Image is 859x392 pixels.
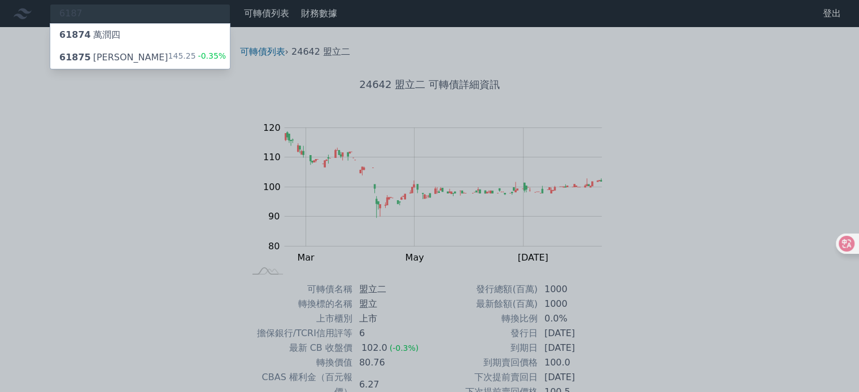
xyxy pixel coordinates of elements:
[59,52,91,63] span: 61875
[59,29,91,40] span: 61874
[168,51,226,64] div: 145.25
[50,24,230,46] a: 61874萬潤四
[50,46,230,69] a: 61875[PERSON_NAME] 145.25-0.35%
[59,51,168,64] div: [PERSON_NAME]
[59,28,120,42] div: 萬潤四
[196,51,226,60] span: -0.35%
